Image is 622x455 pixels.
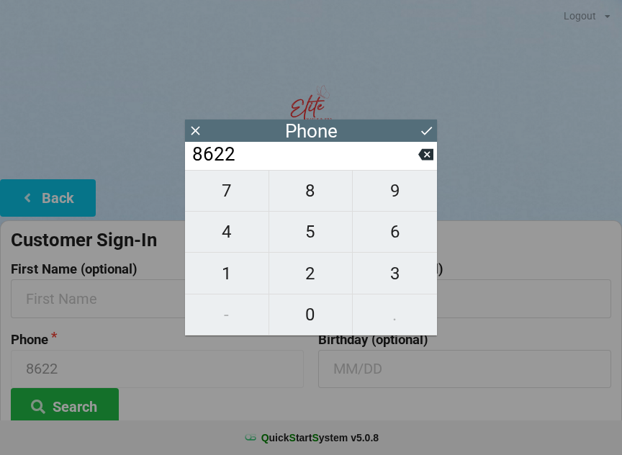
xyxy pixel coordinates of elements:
[185,170,269,212] button: 7
[353,212,437,253] button: 6
[269,176,353,206] span: 8
[269,294,353,335] button: 0
[269,170,353,212] button: 8
[185,253,269,294] button: 1
[185,212,269,253] button: 4
[269,253,353,294] button: 2
[269,212,353,253] button: 5
[185,176,269,206] span: 7
[353,258,437,289] span: 3
[185,217,269,247] span: 4
[353,217,437,247] span: 6
[353,176,437,206] span: 9
[269,299,353,330] span: 0
[269,258,353,289] span: 2
[269,217,353,247] span: 5
[353,170,437,212] button: 9
[185,258,269,289] span: 1
[285,124,338,138] div: Phone
[353,253,437,294] button: 3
